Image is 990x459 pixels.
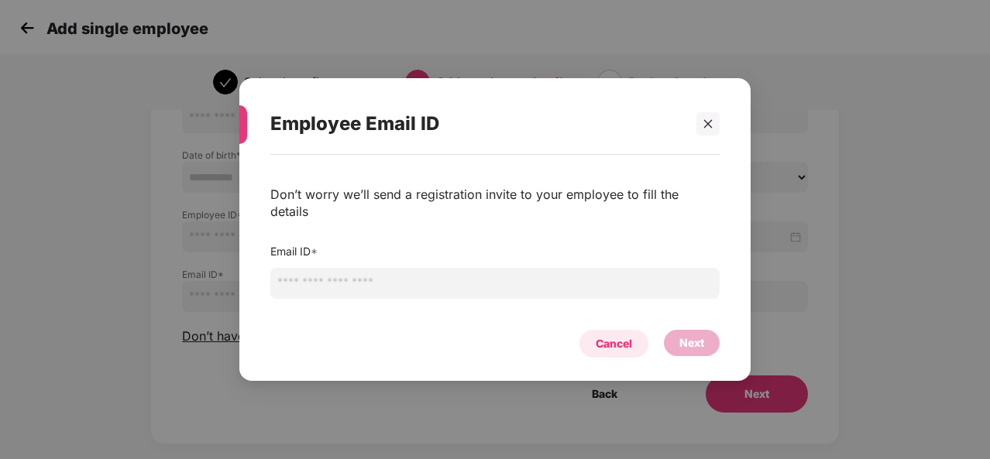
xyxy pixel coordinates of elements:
label: Email ID [270,245,318,258]
span: close [703,118,713,129]
div: Employee Email ID [270,94,682,154]
div: Next [679,334,704,351]
div: Cancel [596,335,632,352]
div: Don’t worry we’ll send a registration invite to your employee to fill the details [270,186,720,220]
